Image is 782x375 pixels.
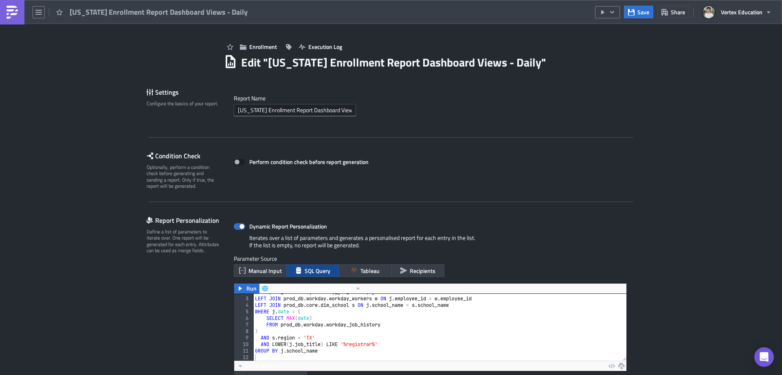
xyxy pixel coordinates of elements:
span: Recipients [410,266,435,275]
button: Enrollment [236,40,281,53]
span: Execution Log [308,42,342,51]
label: Parameter Source [234,255,627,262]
button: Tableau [339,264,392,277]
span: Save [637,8,649,16]
div: Condition Check [147,150,225,162]
button: Recipients [391,264,444,277]
div: Report Personalization [147,214,225,226]
span: Vertex Education [721,8,762,16]
div: Iterates over a list of parameters and generates a personalised report for each entry in the list... [234,234,627,255]
span: Share [671,8,685,16]
div: 5 [234,308,254,315]
div: 12 [234,354,254,361]
span: Run [246,284,257,293]
span: Tableau [360,266,380,275]
div: Configure the basics of your report. [147,100,220,107]
div: 8 [234,328,254,335]
span: PROD_DB (qdPpcyaATko6N4Fbt) [271,284,352,293]
div: 7 [234,322,254,328]
button: Limit 1000 [234,361,276,371]
div: 11 [234,348,254,354]
span: Enrollment [249,42,277,51]
button: Run [234,284,259,293]
button: Execution Log [295,40,346,53]
strong: Perform condition check before report generation [249,158,369,166]
div: Settings [147,86,225,98]
img: Avatar [702,5,716,19]
div: 4 [234,302,254,308]
strong: Dynamic Report Personalization [249,222,327,231]
button: PROD_DB (qdPpcyaATko6N4Fbt) [259,284,364,293]
span: [US_STATE] Enrollment Report Dashboard Views - Daily [70,7,248,17]
div: 3 [234,295,254,302]
h1: Edit " [US_STATE] Enrollment Report Dashboard Views - Daily " [241,55,546,70]
img: PushMetrics [6,6,19,19]
div: 9 [234,335,254,341]
div: Define a list of parameters to iterate over. One report will be generated for each entry. Attribu... [147,229,220,254]
div: Open Intercom Messenger [754,347,774,367]
div: 10 [234,341,254,348]
div: Optionally, perform a condition check before generating and sending a report. Only if true, the r... [147,164,220,189]
span: SQL Query [305,266,330,275]
span: Limit 1000 [246,362,273,370]
button: SQL Query [286,264,339,277]
button: Vertex Education [698,3,776,21]
button: Share [657,6,689,18]
span: Manual Input [248,266,282,275]
div: 6 [234,315,254,322]
button: Manual Input [234,264,287,277]
button: Save [624,6,653,18]
label: Report Nam﻿e [234,95,627,102]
